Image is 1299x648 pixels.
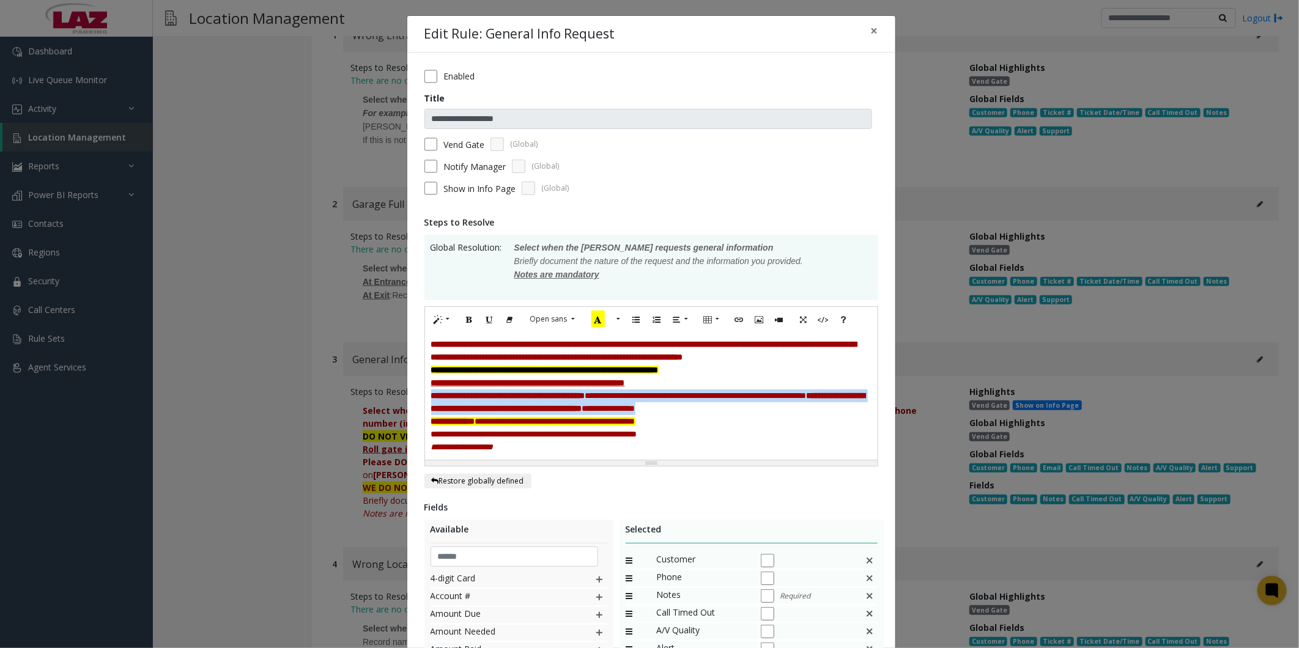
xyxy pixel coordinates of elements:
button: Close [862,16,887,46]
h4: Edit Rule: General Info Request [424,24,615,44]
button: Picture [749,310,770,329]
span: × [871,22,878,39]
div: Fields [424,501,878,514]
span: Notes [656,588,748,604]
button: Paragraph [667,310,695,329]
div: Selected [626,523,878,543]
button: Unordered list (CTRL+SHIFT+NUM7) [626,310,647,329]
span: Notes are mandatory [514,270,599,279]
span: Required [780,591,811,602]
label: Vend Gate [443,138,484,151]
span: Call Timed Out [656,606,748,622]
img: false [865,553,875,569]
button: More Color [611,310,623,329]
span: Show in Info Page [443,182,516,195]
span: Global Resolution: [431,241,502,294]
button: Link (CTRL+K) [729,310,750,329]
span: Customer [656,553,748,569]
span: (Global) [541,183,569,194]
button: Video [769,310,790,329]
img: This is a default field and cannot be deleted. [865,588,875,604]
img: false [865,570,875,586]
button: Code View [813,310,834,329]
span: A/V Quality [656,624,748,639]
div: Available [431,523,607,543]
button: Recent Color [585,310,612,329]
button: Ordered list (CTRL+SHIFT+NUM8) [646,310,667,329]
button: Font Family [524,310,582,328]
button: Table [698,310,726,329]
button: Remove Font Style (CTRL+\) [500,310,520,329]
img: plusIcon.svg [594,607,604,623]
div: Steps to Resolve [424,216,878,229]
label: Title [424,92,445,105]
button: Bold (CTRL+B) [459,310,480,329]
span: Briefly document the nature of the request and the information you provided. [514,256,803,266]
button: Underline (CTRL+U) [479,310,500,329]
button: Restore globally defined [424,474,531,488]
img: false [865,606,875,622]
span: Amount Needed [431,625,569,641]
img: plusIcon.svg [594,625,604,641]
button: Style [428,310,456,329]
img: plusIcon.svg [594,589,604,605]
span: (Global) [531,161,559,172]
span: Select when the [PERSON_NAME] requests general information [514,243,774,252]
img: This is a default field and cannot be deleted. [865,624,875,639]
span: Phone [656,570,748,586]
button: Help [834,310,854,329]
span: Account # [431,589,569,605]
span: (Global) [510,139,538,150]
label: Notify Manager [443,160,506,173]
label: Enabled [443,70,475,83]
span: Open sans [530,314,568,324]
span: 4-digit Card [431,572,569,587]
div: Resize [425,460,878,466]
button: Full Screen [793,310,814,329]
img: plusIcon.svg [594,572,604,587]
span: Amount Due [431,607,569,623]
